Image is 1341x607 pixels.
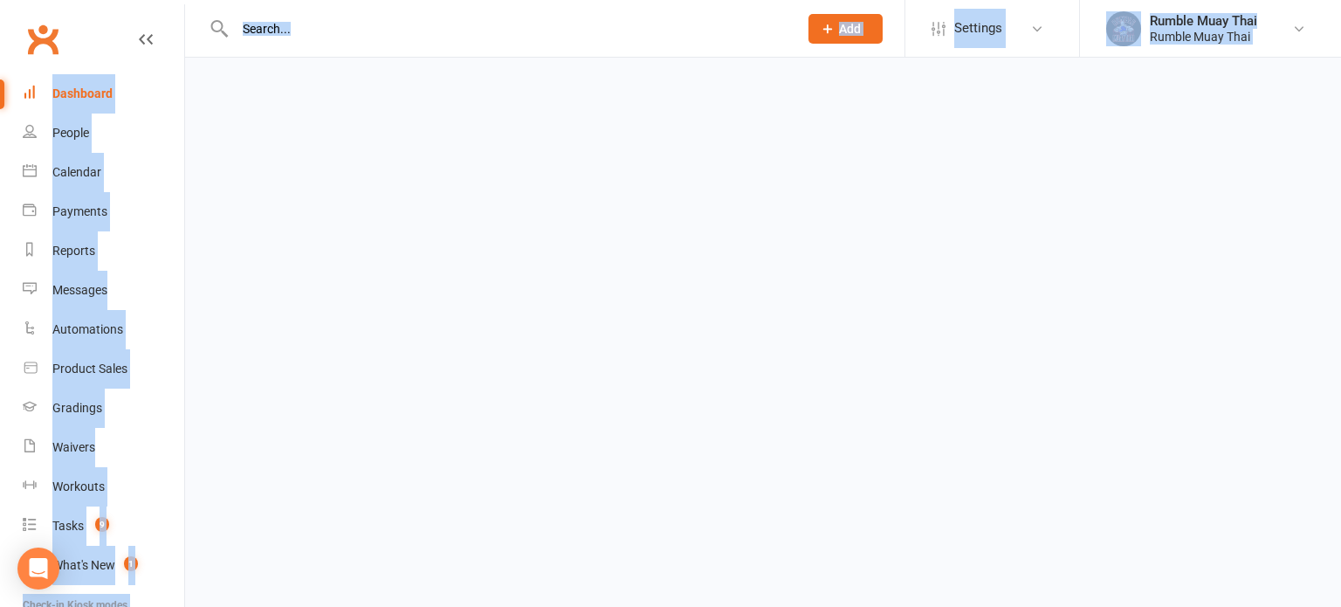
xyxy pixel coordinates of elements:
[124,556,138,571] span: 1
[23,389,184,428] a: Gradings
[23,546,184,585] a: What's New1
[23,231,184,271] a: Reports
[21,17,65,61] a: Clubworx
[1150,29,1257,45] div: Rumble Muay Thai
[23,428,184,467] a: Waivers
[52,519,84,533] div: Tasks
[23,192,184,231] a: Payments
[52,322,123,336] div: Automations
[52,126,89,140] div: People
[839,22,861,36] span: Add
[52,244,95,258] div: Reports
[23,114,184,153] a: People
[95,517,109,532] span: 9
[23,74,184,114] a: Dashboard
[954,9,1002,48] span: Settings
[52,401,102,415] div: Gradings
[23,507,184,546] a: Tasks 9
[23,271,184,310] a: Messages
[52,479,105,493] div: Workouts
[23,310,184,349] a: Automations
[52,165,101,179] div: Calendar
[230,17,786,41] input: Search...
[1150,13,1257,29] div: Rumble Muay Thai
[52,440,95,454] div: Waivers
[52,204,107,218] div: Payments
[23,153,184,192] a: Calendar
[52,283,107,297] div: Messages
[52,558,115,572] div: What's New
[52,86,113,100] div: Dashboard
[1106,11,1141,46] img: thumb_image1688088946.png
[23,349,184,389] a: Product Sales
[808,14,883,44] button: Add
[17,548,59,590] div: Open Intercom Messenger
[52,362,127,376] div: Product Sales
[23,467,184,507] a: Workouts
